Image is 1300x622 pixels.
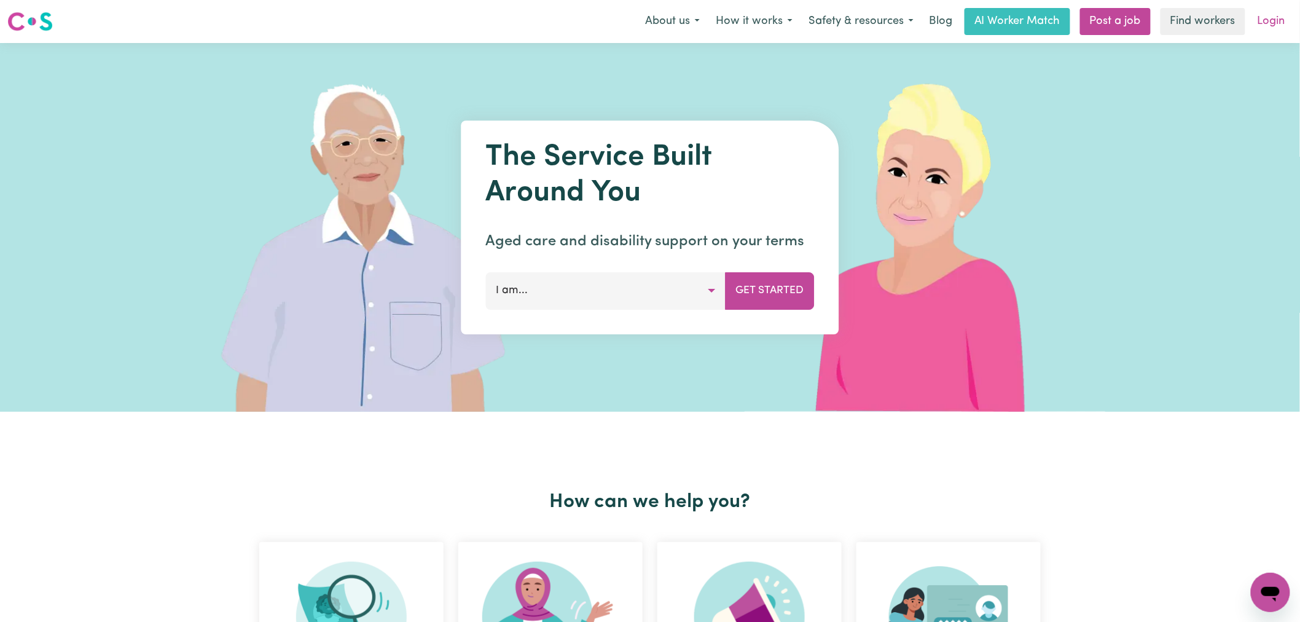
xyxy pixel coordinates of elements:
button: About us [637,9,708,34]
a: Find workers [1161,8,1245,35]
iframe: Button to launch messaging window [1251,573,1290,612]
img: Careseekers logo [7,10,53,33]
a: Careseekers logo [7,7,53,36]
a: Blog [922,8,960,35]
button: I am... [486,272,726,309]
a: AI Worker Match [965,8,1070,35]
button: Safety & resources [801,9,922,34]
h1: The Service Built Around You [486,140,815,211]
button: How it works [708,9,801,34]
p: Aged care and disability support on your terms [486,230,815,253]
button: Get Started [726,272,815,309]
a: Post a job [1080,8,1151,35]
a: Login [1250,8,1293,35]
h2: How can we help you? [252,490,1048,514]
